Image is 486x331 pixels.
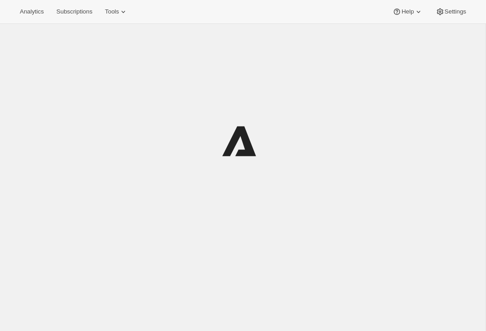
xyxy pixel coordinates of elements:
button: Analytics [14,5,49,18]
button: Subscriptions [51,5,98,18]
span: Help [401,8,414,15]
span: Tools [105,8,119,15]
button: Help [387,5,428,18]
button: Tools [99,5,133,18]
span: Subscriptions [56,8,92,15]
span: Analytics [20,8,44,15]
span: Settings [445,8,466,15]
button: Settings [430,5,472,18]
